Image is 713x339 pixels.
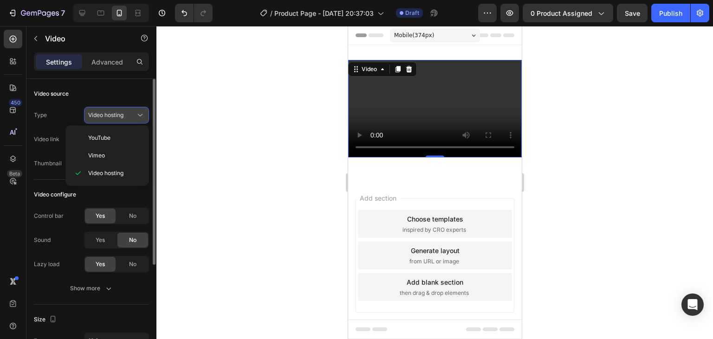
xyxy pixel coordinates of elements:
[34,212,64,220] div: Control bar
[270,8,272,18] span: /
[34,90,69,98] div: Video source
[681,293,704,316] div: Open Intercom Messenger
[34,313,58,326] div: Size
[129,212,136,220] span: No
[34,190,76,199] div: Video configure
[70,284,113,293] div: Show more
[625,9,640,17] span: Save
[34,280,149,297] button: Show more
[96,212,105,220] span: Yes
[4,4,69,22] button: 7
[34,111,47,119] div: Type
[7,170,22,177] div: Beta
[61,7,65,19] p: 7
[34,260,59,268] div: Lazy load
[129,260,136,268] span: No
[96,236,105,244] span: Yes
[405,9,419,17] span: Draft
[659,8,682,18] div: Publish
[129,236,136,244] span: No
[651,4,690,22] button: Publish
[91,57,123,67] p: Advanced
[34,135,59,143] div: Video link
[88,134,110,142] span: YouTube
[274,8,374,18] span: Product Page - [DATE] 20:37:03
[34,159,62,168] div: Thumbnail
[84,107,149,124] button: Video hosting
[617,4,648,22] button: Save
[88,169,123,177] span: Video hosting
[88,151,105,160] span: Vimeo
[9,99,22,106] div: 450
[46,57,72,67] p: Settings
[88,111,123,118] span: Video hosting
[175,4,213,22] div: Undo/Redo
[34,236,51,244] div: Sound
[45,33,124,44] p: Video
[348,26,522,339] iframe: Design area
[531,8,592,18] span: 0 product assigned
[523,4,613,22] button: 0 product assigned
[96,260,105,268] span: Yes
